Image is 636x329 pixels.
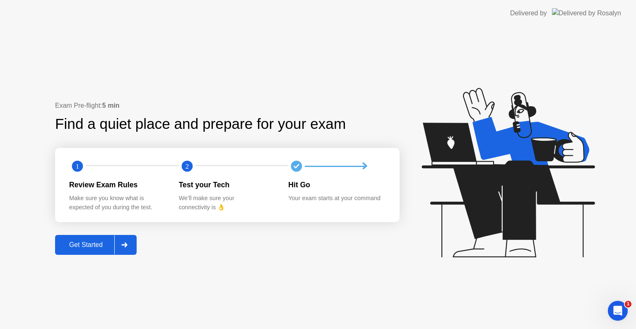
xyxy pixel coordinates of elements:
[608,301,628,321] iframe: Intercom live chat
[76,162,79,170] text: 1
[69,179,166,190] div: Review Exam Rules
[55,101,400,111] div: Exam Pre-flight:
[179,179,275,190] div: Test your Tech
[69,194,166,212] div: Make sure you know what is expected of you during the test.
[288,179,385,190] div: Hit Go
[552,8,621,18] img: Delivered by Rosalyn
[102,102,120,109] b: 5 min
[185,162,189,170] text: 2
[625,301,631,307] span: 1
[288,194,385,203] div: Your exam starts at your command
[510,8,547,18] div: Delivered by
[179,194,275,212] div: We’ll make sure your connectivity is 👌
[58,241,114,249] div: Get Started
[55,235,137,255] button: Get Started
[55,113,347,135] div: Find a quiet place and prepare for your exam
